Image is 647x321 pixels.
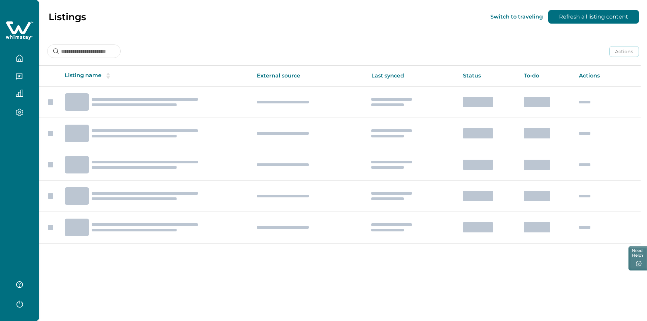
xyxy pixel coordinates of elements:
th: Actions [574,66,641,86]
button: Actions [609,46,639,57]
button: sorting [101,72,115,79]
button: Switch to traveling [490,13,543,20]
p: Listings [49,11,86,23]
th: To-do [518,66,574,86]
th: External source [251,66,366,86]
th: Last synced [366,66,458,86]
th: Status [458,66,518,86]
th: Listing name [59,66,251,86]
button: Refresh all listing content [548,10,639,24]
